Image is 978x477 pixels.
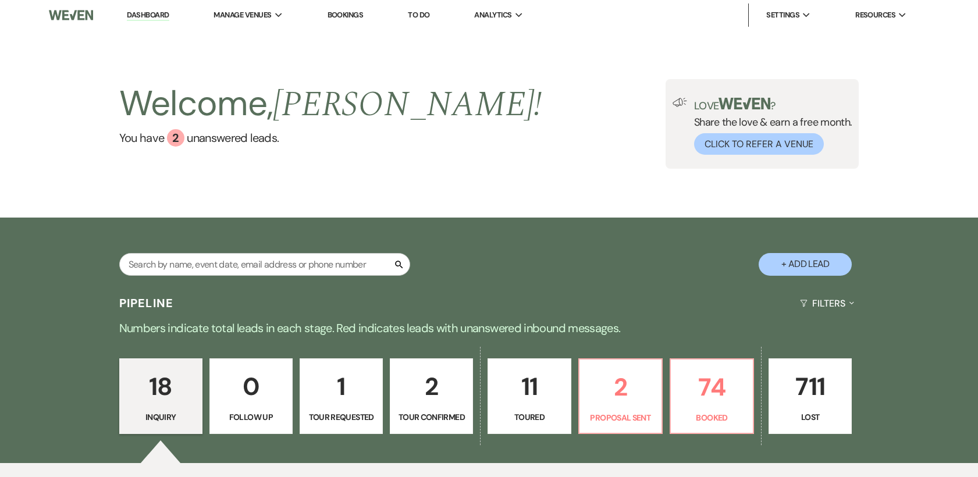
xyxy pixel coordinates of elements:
h2: Welcome, [119,79,542,129]
button: + Add Lead [759,253,852,276]
p: Inquiry [127,411,195,423]
p: Tour Requested [307,411,375,423]
p: Booked [678,411,746,424]
a: You have 2 unanswered leads. [119,129,542,147]
a: 2Proposal Sent [578,358,663,434]
a: 711Lost [769,358,852,434]
a: Bookings [328,10,364,20]
p: 1 [307,367,375,406]
span: Settings [766,9,799,21]
span: Analytics [474,9,511,21]
img: Weven Logo [49,3,93,27]
a: 74Booked [670,358,754,434]
span: [PERSON_NAME] ! [273,78,542,131]
p: Follow Up [217,411,285,423]
a: Dashboard [127,10,169,21]
p: 2 [586,368,655,407]
p: Love ? [694,98,852,111]
a: 18Inquiry [119,358,202,434]
a: 1Tour Requested [300,358,383,434]
p: 2 [397,367,465,406]
img: loud-speaker-illustration.svg [673,98,687,107]
button: Filters [795,288,859,319]
p: Toured [495,411,563,423]
p: 74 [678,368,746,407]
input: Search by name, event date, email address or phone number [119,253,410,276]
a: 0Follow Up [209,358,293,434]
a: 2Tour Confirmed [390,358,473,434]
a: 11Toured [488,358,571,434]
p: Tour Confirmed [397,411,465,423]
span: Resources [855,9,895,21]
a: To Do [408,10,429,20]
img: weven-logo-green.svg [719,98,770,109]
span: Manage Venues [214,9,271,21]
div: Share the love & earn a free month. [687,98,852,155]
p: Lost [776,411,844,423]
div: 2 [167,129,184,147]
button: Click to Refer a Venue [694,133,824,155]
p: Numbers indicate total leads in each stage. Red indicates leads with unanswered inbound messages. [70,319,908,337]
p: 11 [495,367,563,406]
p: 18 [127,367,195,406]
p: 711 [776,367,844,406]
h3: Pipeline [119,295,174,311]
p: Proposal Sent [586,411,655,424]
p: 0 [217,367,285,406]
